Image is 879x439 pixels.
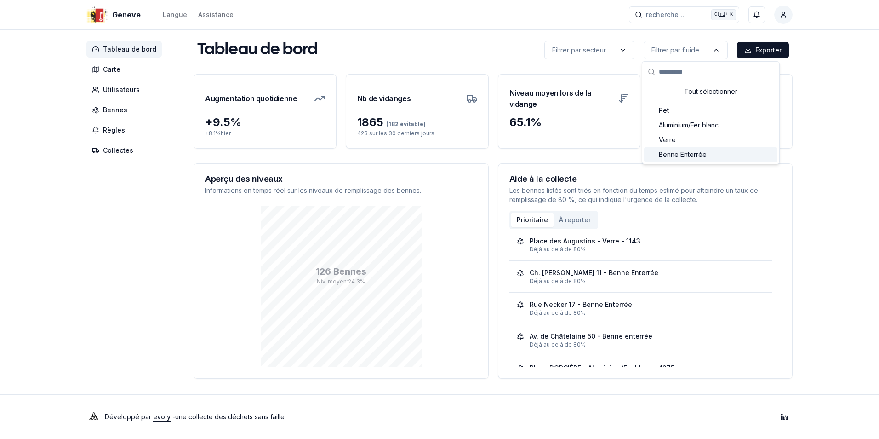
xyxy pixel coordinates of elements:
span: Aluminium/Fer blanc [659,121,719,130]
span: Pet [659,106,669,115]
span: Verre [659,135,676,144]
div: Tout sélectionner [644,84,777,99]
div: label [642,61,780,164]
span: Benne Enterrée [659,150,707,159]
